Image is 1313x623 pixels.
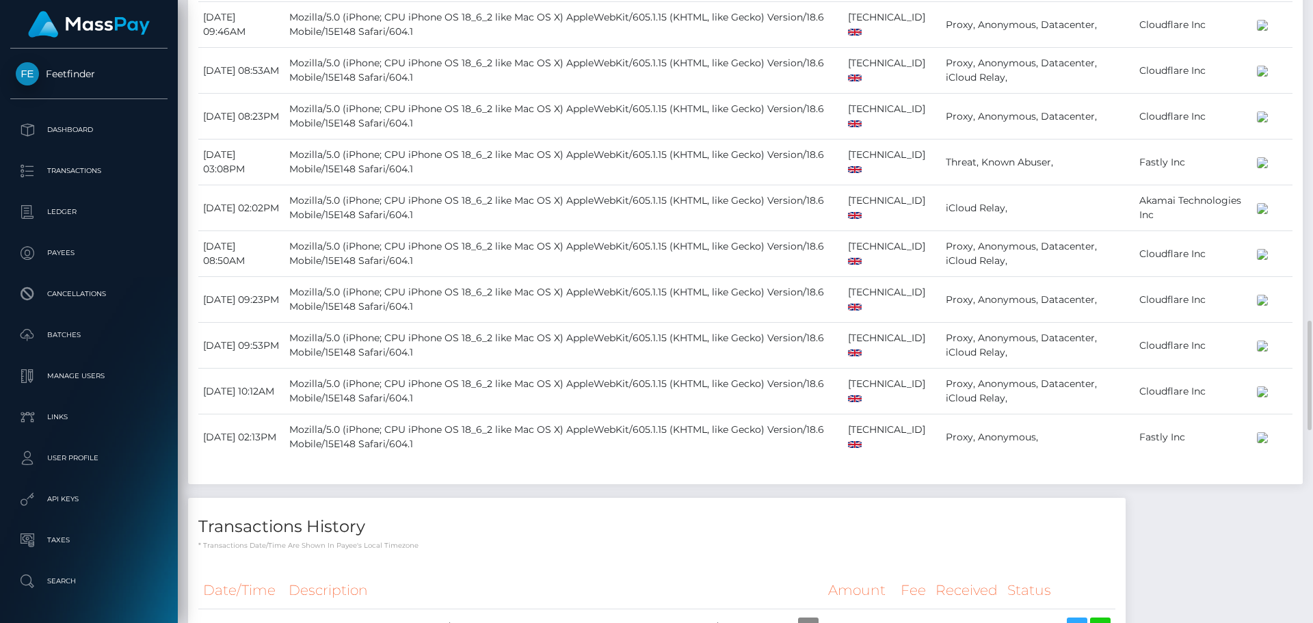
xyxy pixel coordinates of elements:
td: Proxy, Anonymous, Datacenter, [941,94,1135,140]
td: [DATE] 09:46AM [198,2,284,48]
td: Cloudflare Inc [1135,369,1252,414]
td: Fastly Inc [1135,140,1252,185]
td: Akamai Technologies Inc [1135,185,1252,231]
td: [DATE] 09:23PM [198,277,284,323]
td: [TECHNICAL_ID] [843,94,941,140]
p: * Transactions date/time are shown in payee's local timezone [198,540,1115,551]
img: gb.png [848,441,862,448]
td: Mozilla/5.0 (iPhone; CPU iPhone OS 18_6_2 like Mac OS X) AppleWebKit/605.1.15 (KHTML, like Gecko)... [284,231,843,277]
td: Cloudflare Inc [1135,2,1252,48]
a: Manage Users [10,359,168,393]
img: gb.png [848,29,862,36]
a: Dashboard [10,113,168,147]
a: Links [10,400,168,434]
td: Cloudflare Inc [1135,277,1252,323]
img: 200x100 [1257,249,1268,260]
td: Proxy, Anonymous, Datacenter, [941,277,1135,323]
td: Fastly Inc [1135,414,1252,460]
img: gb.png [848,120,862,127]
td: Proxy, Anonymous, Datacenter, [941,2,1135,48]
p: Batches [16,325,162,345]
th: Description [284,572,823,609]
img: 200x100 [1257,157,1268,168]
th: Status [1003,572,1115,609]
td: [DATE] 08:53AM [198,48,284,94]
td: Mozilla/5.0 (iPhone; CPU iPhone OS 18_6_2 like Mac OS X) AppleWebKit/605.1.15 (KHTML, like Gecko)... [284,323,843,369]
img: gb.png [848,212,862,219]
th: Amount [823,572,896,609]
td: [DATE] 08:23PM [198,94,284,140]
h4: Transactions History [198,515,1115,539]
img: 200x100 [1257,341,1268,352]
img: gb.png [848,304,862,310]
td: Mozilla/5.0 (iPhone; CPU iPhone OS 18_6_2 like Mac OS X) AppleWebKit/605.1.15 (KHTML, like Gecko)... [284,369,843,414]
td: Cloudflare Inc [1135,323,1252,369]
p: Search [16,571,162,592]
td: Proxy, Anonymous, Datacenter, iCloud Relay, [941,369,1135,414]
th: Received [931,572,1003,609]
img: MassPay Logo [28,11,150,38]
td: [TECHNICAL_ID] [843,48,941,94]
td: [DATE] 02:02PM [198,185,284,231]
td: [DATE] 09:53PM [198,323,284,369]
p: Taxes [16,530,162,551]
img: gb.png [848,349,862,356]
td: iCloud Relay, [941,185,1135,231]
td: [TECHNICAL_ID] [843,277,941,323]
td: [DATE] 03:08PM [198,140,284,185]
p: Transactions [16,161,162,181]
p: Payees [16,243,162,263]
td: Proxy, Anonymous, Datacenter, iCloud Relay, [941,48,1135,94]
td: Mozilla/5.0 (iPhone; CPU iPhone OS 18_6_2 like Mac OS X) AppleWebKit/605.1.15 (KHTML, like Gecko)... [284,48,843,94]
p: Dashboard [16,120,162,140]
th: Fee [896,572,931,609]
span: Feetfinder [10,68,168,80]
img: gb.png [848,395,862,402]
td: [TECHNICAL_ID] [843,414,941,460]
td: [TECHNICAL_ID] [843,2,941,48]
p: Cancellations [16,284,162,304]
td: Cloudflare Inc [1135,94,1252,140]
td: Proxy, Anonymous, Datacenter, iCloud Relay, [941,323,1135,369]
td: [DATE] 08:50AM [198,231,284,277]
img: 200x100 [1257,20,1268,31]
p: User Profile [16,448,162,468]
td: Mozilla/5.0 (iPhone; CPU iPhone OS 18_6_2 like Mac OS X) AppleWebKit/605.1.15 (KHTML, like Gecko)... [284,277,843,323]
img: Feetfinder [16,62,39,85]
td: [DATE] 02:13PM [198,414,284,460]
a: Transactions [10,154,168,188]
img: 200x100 [1257,203,1268,214]
th: Date/Time [198,572,284,609]
td: Proxy, Anonymous, Datacenter, iCloud Relay, [941,231,1135,277]
td: [TECHNICAL_ID] [843,185,941,231]
a: API Keys [10,482,168,516]
td: [TECHNICAL_ID] [843,369,941,414]
p: API Keys [16,489,162,509]
img: 200x100 [1257,295,1268,306]
img: 200x100 [1257,432,1268,443]
td: [DATE] 10:12AM [198,369,284,414]
a: Taxes [10,523,168,557]
img: 200x100 [1257,66,1268,77]
img: gb.png [848,258,862,265]
img: gb.png [848,166,862,173]
a: Payees [10,236,168,270]
img: 200x100 [1257,386,1268,397]
td: Mozilla/5.0 (iPhone; CPU iPhone OS 18_6_2 like Mac OS X) AppleWebKit/605.1.15 (KHTML, like Gecko)... [284,140,843,185]
a: Cancellations [10,277,168,311]
a: Batches [10,318,168,352]
p: Manage Users [16,366,162,386]
a: Search [10,564,168,598]
p: Ledger [16,202,162,222]
td: Mozilla/5.0 (iPhone; CPU iPhone OS 18_6_2 like Mac OS X) AppleWebKit/605.1.15 (KHTML, like Gecko)... [284,94,843,140]
td: Mozilla/5.0 (iPhone; CPU iPhone OS 18_6_2 like Mac OS X) AppleWebKit/605.1.15 (KHTML, like Gecko)... [284,185,843,231]
td: [TECHNICAL_ID] [843,231,941,277]
td: Proxy, Anonymous, [941,414,1135,460]
td: Mozilla/5.0 (iPhone; CPU iPhone OS 18_6_2 like Mac OS X) AppleWebKit/605.1.15 (KHTML, like Gecko)... [284,414,843,460]
td: [TECHNICAL_ID] [843,140,941,185]
img: gb.png [848,75,862,81]
a: User Profile [10,441,168,475]
td: Threat, Known Abuser, [941,140,1135,185]
p: Links [16,407,162,427]
img: 200x100 [1257,111,1268,122]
